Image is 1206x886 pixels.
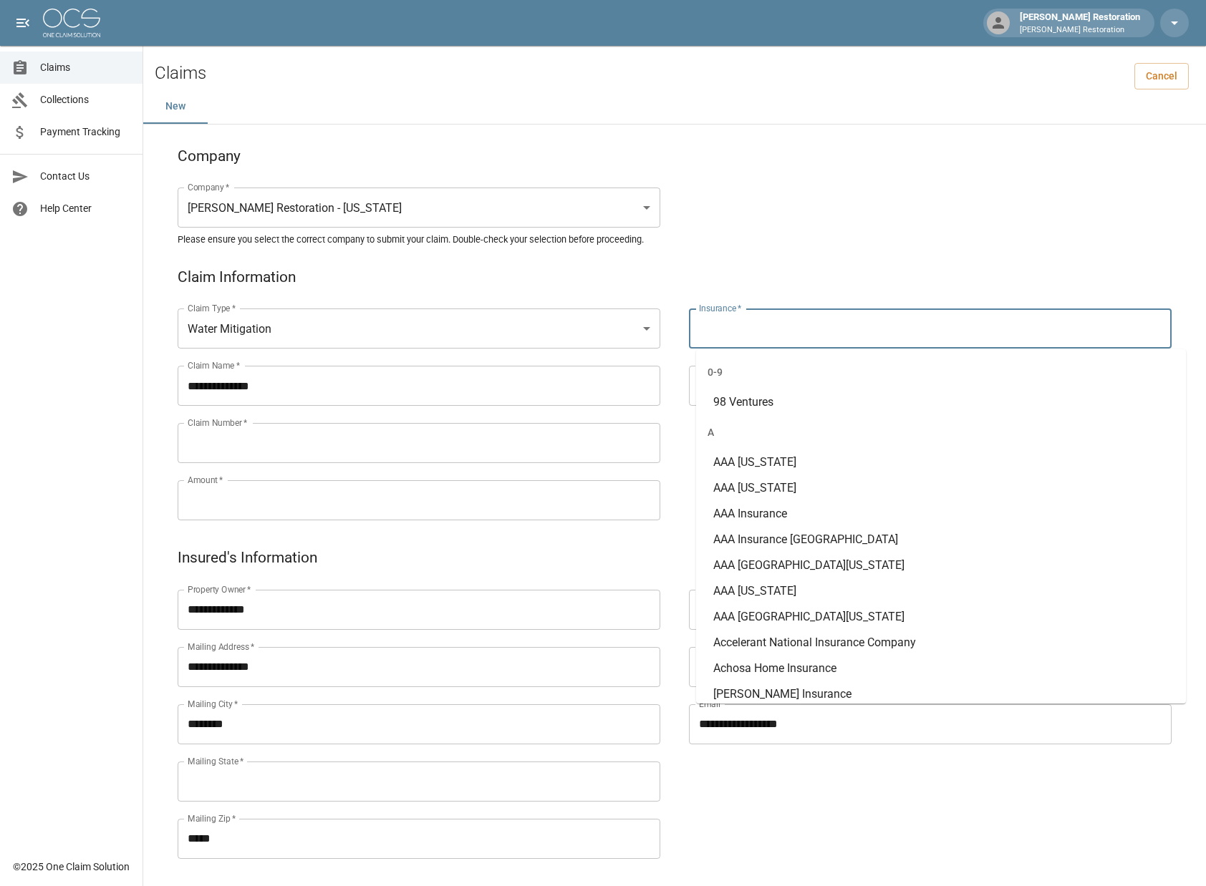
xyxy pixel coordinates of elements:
div: 0-9 [696,355,1186,389]
span: Help Center [40,201,131,216]
button: open drawer [9,9,37,37]
label: Company [188,181,230,193]
div: dynamic tabs [143,89,1206,124]
span: Contact Us [40,169,131,184]
label: Email [699,698,720,710]
span: [PERSON_NAME] Insurance [713,687,852,701]
label: Amount [188,474,223,486]
span: Claims [40,60,131,75]
span: Payment Tracking [40,125,131,140]
span: AAA Insurance [GEOGRAPHIC_DATA] [713,532,898,546]
span: AAA [US_STATE] [713,455,796,469]
img: ocs-logo-white-transparent.png [43,9,100,37]
div: © 2025 One Claim Solution [13,860,130,874]
a: Cancel [1134,63,1189,89]
span: AAA [GEOGRAPHIC_DATA][US_STATE] [713,610,905,623]
label: Claim Name [188,359,240,371]
label: Mailing Address [188,641,254,653]
h5: Please ensure you select the correct company to submit your claim. Double-check your selection be... [178,233,1172,245]
div: [PERSON_NAME] Restoration - [US_STATE] [178,188,660,228]
label: Mailing State [188,755,243,767]
label: Property Owner [188,583,251,595]
h2: Claims [155,63,206,84]
label: Insurance [699,302,741,314]
label: Mailing Zip [188,812,236,824]
span: AAA [US_STATE] [713,584,796,598]
span: 98 Ventures [713,395,773,409]
button: New [143,89,208,124]
div: [PERSON_NAME] Restoration [1014,10,1146,36]
div: Water Mitigation [178,308,660,349]
span: Achosa Home Insurance [713,661,836,675]
span: AAA Insurance [713,507,787,520]
label: Claim Type [188,302,236,314]
p: [PERSON_NAME] Restoration [1020,24,1140,36]
span: Accelerant National Insurance Company [713,636,916,649]
div: A [696,415,1186,449]
label: Mailing City [188,698,238,710]
span: AAA [US_STATE] [713,481,796,495]
span: Collections [40,92,131,107]
label: Claim Number [188,417,247,429]
span: AAA [GEOGRAPHIC_DATA][US_STATE] [713,558,905,572]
